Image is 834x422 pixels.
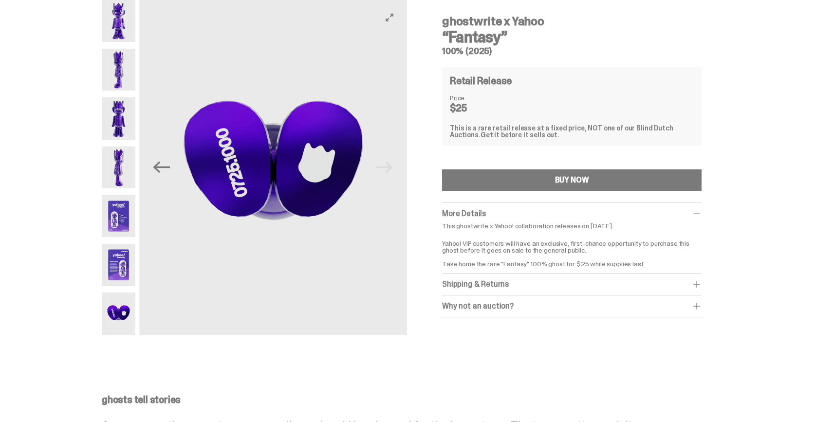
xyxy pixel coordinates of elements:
[442,279,702,289] div: Shipping & Returns
[450,76,512,86] h4: Retail Release
[442,233,702,267] p: Yahoo! VIP customers will have an exclusive, first-chance opportunity to purchase this ghost befo...
[481,130,559,139] span: Get it before it sells out.
[102,395,725,404] p: ghosts tell stories
[442,47,702,55] h5: 100% (2025)
[450,94,499,101] dt: Price
[102,97,135,139] img: Yahoo-HG---3.png
[442,169,702,191] button: BUY NOW
[102,147,135,188] img: Yahoo-HG---4.png
[102,49,135,91] img: Yahoo-HG---2.png
[450,125,694,138] div: This is a rare retail release at a fixed price, NOT one of our Blind Dutch Auctions.
[102,195,135,237] img: Yahoo-HG---5.png
[555,176,589,184] div: BUY NOW
[442,29,702,45] h3: “Fantasy”
[102,244,135,286] img: Yahoo-HG---6.png
[442,16,702,27] h4: ghostwrite x Yahoo
[442,208,486,219] span: More Details
[384,12,395,23] button: View full-screen
[151,157,172,178] button: Previous
[442,222,702,229] p: This ghostwrite x Yahoo! collaboration releases on [DATE].
[450,103,499,113] dd: $25
[442,301,702,311] div: Why not an auction?
[102,293,135,334] img: Yahoo-HG---7.png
